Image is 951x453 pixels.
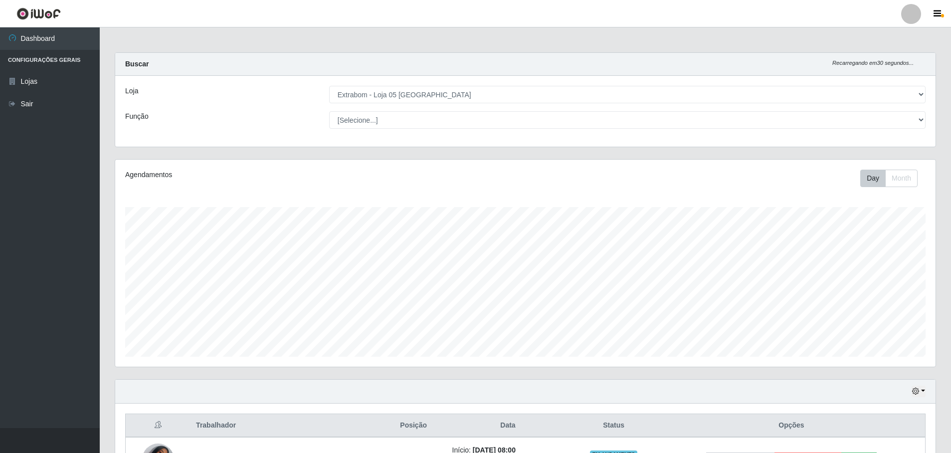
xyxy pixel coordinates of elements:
label: Função [125,111,149,122]
th: Status [570,414,658,438]
i: Recarregando em 30 segundos... [832,60,914,66]
th: Posição [381,414,446,438]
label: Loja [125,86,138,96]
div: Agendamentos [125,170,450,180]
button: Month [885,170,918,187]
div: First group [860,170,918,187]
button: Day [860,170,886,187]
th: Opções [658,414,926,438]
th: Data [446,414,570,438]
th: Trabalhador [190,414,381,438]
img: CoreUI Logo [16,7,61,20]
div: Toolbar with button groups [860,170,926,187]
strong: Buscar [125,60,149,68]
